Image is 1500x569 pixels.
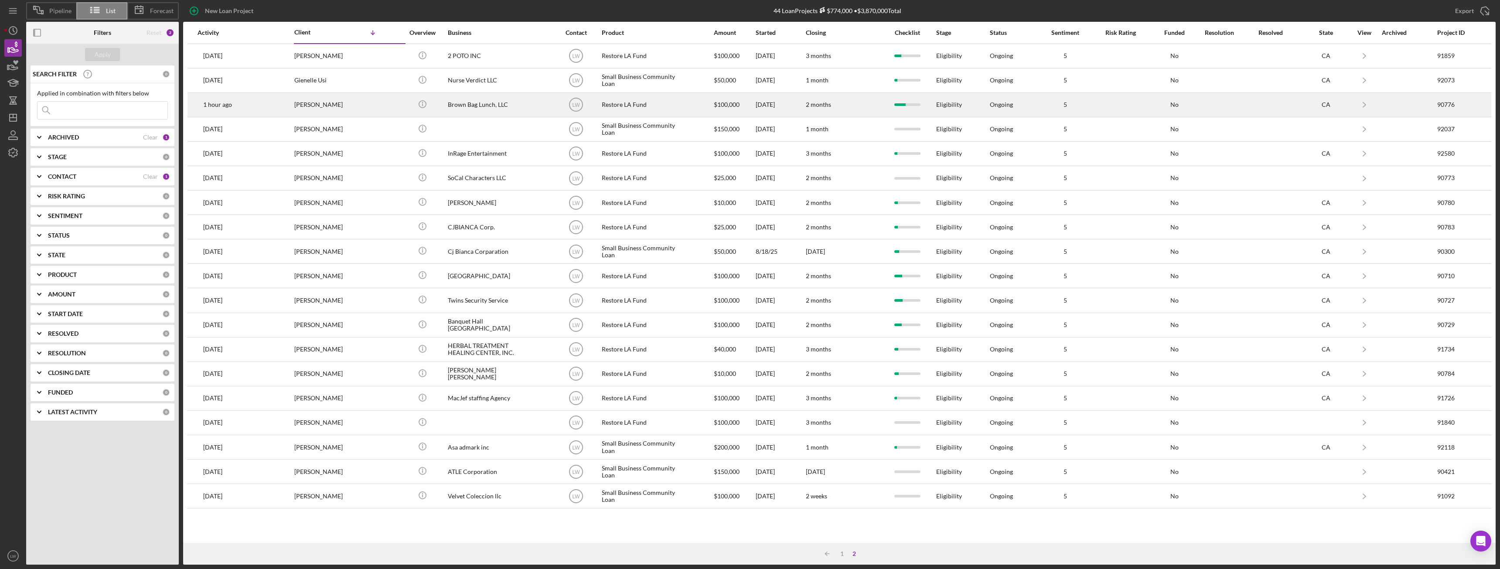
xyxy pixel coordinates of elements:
time: 2025-08-29 21:43 [203,174,222,181]
div: 5 [1043,77,1087,84]
div: Eligibility [936,44,978,68]
time: 2 months [806,272,831,279]
b: STATE [48,252,65,259]
div: No [1155,419,1194,426]
div: [PERSON_NAME] [448,191,535,214]
span: Forecast [150,7,174,14]
text: LW [573,420,580,426]
div: [DATE] [756,387,795,410]
div: Checklist [889,29,926,36]
div: CA [1309,370,1343,377]
div: [PERSON_NAME] [294,411,382,434]
text: LW [573,273,580,279]
time: 2025-09-08 19:30 [203,199,222,206]
div: Stage [936,29,978,36]
div: [DATE] [756,411,795,434]
div: Ongoing [990,444,1013,451]
time: 2025-10-02 18:58 [203,52,222,59]
div: Eligibility [936,118,978,141]
div: CA [1309,52,1343,59]
div: InRage Entertainment [448,142,535,165]
div: 0 [162,232,170,239]
div: 5 [1043,174,1087,181]
div: Eligibility [936,436,978,459]
b: RISK RATING [48,193,85,200]
div: Closing [806,29,871,36]
div: Cj Bianca Corparation [448,240,535,263]
div: CA [1309,224,1343,231]
div: No [1155,52,1194,59]
time: 1 month [806,443,828,451]
button: Export [1446,2,1496,20]
div: Nurse Verdict LLC [448,69,535,92]
time: 2025-10-05 19:54 [203,444,222,451]
div: 0 [162,349,170,357]
time: 2 months [806,174,831,181]
text: LW [573,126,580,133]
div: CA [1309,395,1343,402]
div: Restore LA Fund [602,167,689,190]
text: LW [573,175,580,181]
div: [DATE] [756,313,795,337]
b: ARCHIVED [48,134,79,141]
div: [DATE] [756,118,795,141]
div: Archived [1382,29,1425,36]
div: Eligibility [936,313,978,337]
div: [DATE] [756,69,795,92]
text: LW [573,249,580,255]
div: Ongoing [990,346,1013,353]
div: 90727 [1437,289,1472,312]
div: Export [1455,2,1474,20]
div: Eligibility [936,69,978,92]
div: 91734 [1437,338,1472,361]
div: Eligibility [936,387,978,410]
span: $25,000 [714,223,736,231]
div: No [1155,248,1194,255]
time: 2 months [806,223,831,231]
div: 5 [1043,444,1087,451]
div: 0 [162,330,170,337]
div: [PERSON_NAME] [294,264,382,287]
div: 1 [162,173,170,181]
div: [DATE] [756,264,795,287]
div: Restore LA Fund [602,387,689,410]
div: Eligibility [936,93,978,116]
text: LW [573,53,580,59]
div: Ongoing [990,199,1013,206]
div: 2 [166,28,174,37]
div: Small Business Community Loan [602,436,689,459]
div: Clear [143,173,158,180]
div: 90300 [1437,240,1472,263]
time: 2 months [806,101,831,108]
div: 5 [1043,395,1087,402]
div: CA [1309,346,1343,353]
div: Small Business Community Loan [602,69,689,92]
div: Gienelle Usi [294,69,382,92]
div: Ongoing [990,101,1013,108]
div: Restore LA Fund [602,191,689,214]
time: 2 months [806,321,831,328]
div: [PERSON_NAME] [294,191,382,214]
text: LW [573,102,580,108]
div: Ongoing [990,419,1013,426]
time: 2025-09-15 15:50 [203,370,222,377]
div: Eligibility [936,191,978,214]
div: [GEOGRAPHIC_DATA] [448,264,535,287]
div: Small Business Community Loan [602,118,689,141]
div: Small Business Community Loan [602,240,689,263]
b: Filters [94,29,111,36]
div: Eligibility [936,240,978,263]
div: View [1353,29,1375,36]
span: $100,000 [714,321,740,328]
b: PRODUCT [48,271,77,278]
div: 8/18/25 [756,240,795,263]
b: LATEST ACTIVITY [48,409,97,416]
div: 5 [1043,297,1087,304]
b: AMOUNT [48,291,75,298]
div: No [1155,150,1194,157]
div: 0 [162,369,170,377]
div: [PERSON_NAME] [294,289,382,312]
div: No [1155,224,1194,231]
div: [DATE] [756,289,795,312]
div: 0 [162,251,170,259]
